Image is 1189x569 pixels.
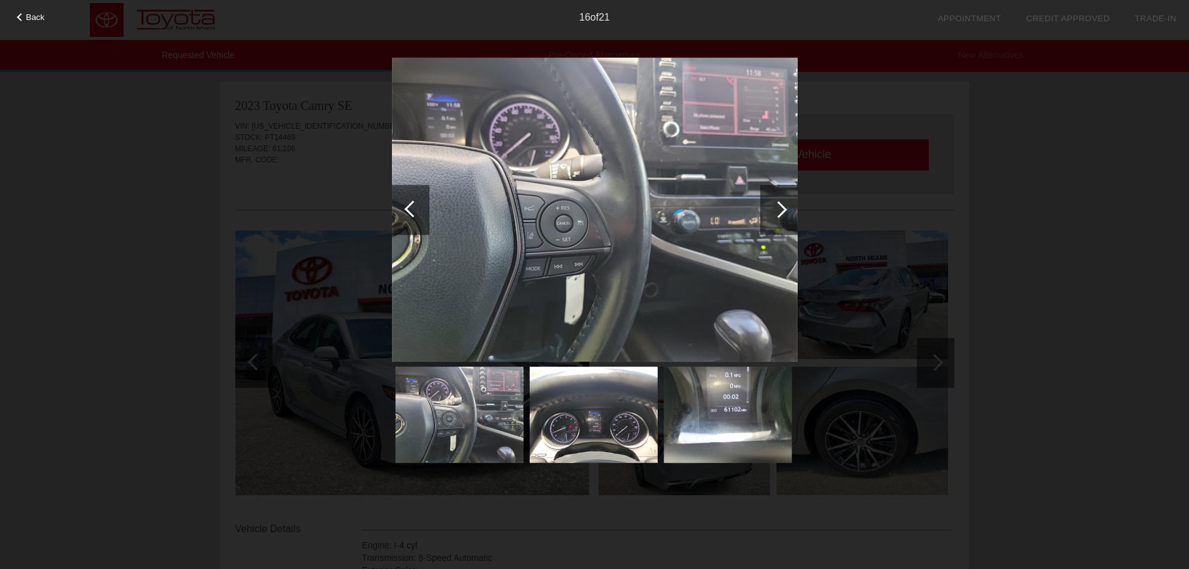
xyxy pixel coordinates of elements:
[26,12,45,22] span: Back
[529,367,657,463] img: 308e65e4da5a834c7f1f06692a1481e4x.jpg
[1135,14,1177,23] a: Trade-In
[663,367,791,463] img: ea3cf732bda29b60911299997ebc1ac3x.jpg
[579,12,590,22] span: 16
[392,57,798,362] img: b0cb0fb8d54129c1ae769cc3f6180b49x.jpg
[1026,14,1110,23] a: Credit Approved
[599,12,610,22] span: 21
[395,367,523,463] img: b0cb0fb8d54129c1ae769cc3f6180b49x.jpg
[937,14,1001,23] a: Appointment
